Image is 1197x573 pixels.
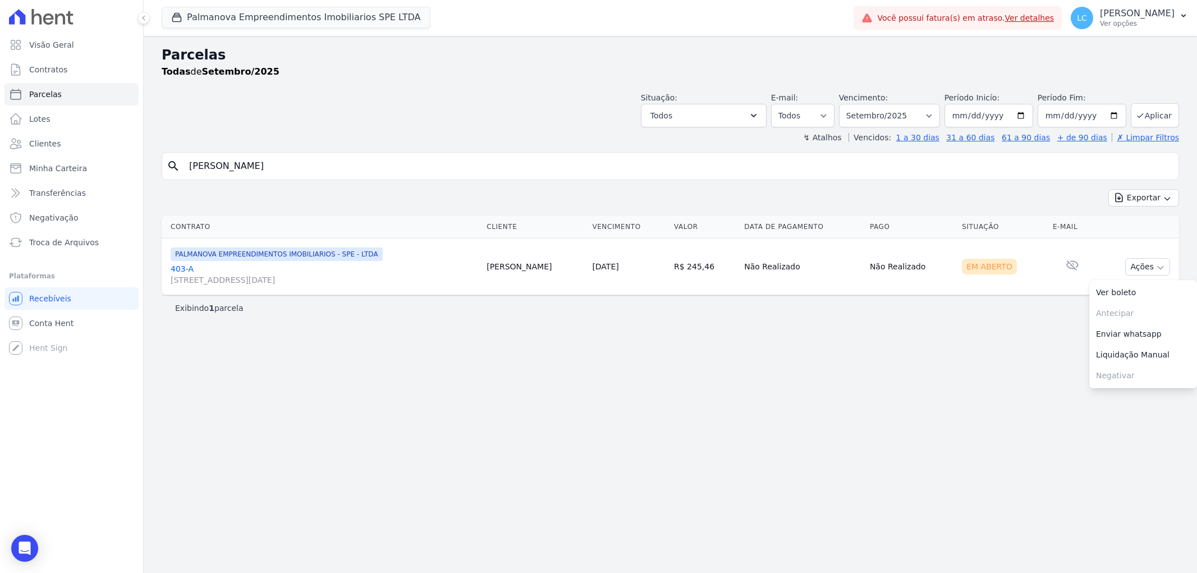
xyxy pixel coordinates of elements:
th: Pago [865,216,957,239]
div: Plataformas [9,269,134,283]
a: Contratos [4,58,139,81]
label: Vencidos: [849,133,891,142]
span: Transferências [29,187,86,199]
p: [PERSON_NAME] [1100,8,1175,19]
label: Vencimento: [839,93,888,102]
td: Não Realizado [740,239,865,295]
span: Lotes [29,113,51,125]
span: Contratos [29,64,67,75]
input: Buscar por nome do lote ou do cliente [182,155,1174,177]
span: Troca de Arquivos [29,237,99,248]
span: Visão Geral [29,39,74,51]
div: Em Aberto [962,259,1017,274]
a: Negativação [4,207,139,229]
span: Conta Hent [29,318,74,329]
button: Aplicar [1131,103,1179,127]
a: Parcelas [4,83,139,106]
button: Ações [1125,258,1170,276]
a: Clientes [4,132,139,155]
a: Troca de Arquivos [4,231,139,254]
a: + de 90 dias [1057,133,1107,142]
th: Data de Pagamento [740,216,865,239]
p: de [162,65,279,79]
strong: Setembro/2025 [202,66,279,77]
label: ↯ Atalhos [803,133,841,142]
a: 61 a 90 dias [1002,133,1050,142]
label: Período Inicío: [944,93,999,102]
span: [STREET_ADDRESS][DATE] [171,274,478,286]
span: LC [1077,14,1087,22]
th: Vencimento [588,216,669,239]
button: Todos [641,104,767,127]
b: 1 [209,304,214,313]
a: Ver boleto [1089,282,1197,303]
button: Exportar [1108,189,1179,207]
span: Recebíveis [29,293,71,304]
a: Lotes [4,108,139,130]
th: E-mail [1048,216,1097,239]
h2: Parcelas [162,45,1179,65]
a: Conta Hent [4,312,139,334]
span: Minha Carteira [29,163,87,174]
th: Cliente [482,216,588,239]
a: 403-A[STREET_ADDRESS][DATE] [171,263,478,286]
span: Parcelas [29,89,62,100]
th: Situação [957,216,1048,239]
strong: Todas [162,66,191,77]
button: Palmanova Empreendimentos Imobiliarios SPE LTDA [162,7,430,28]
td: [PERSON_NAME] [482,239,588,295]
a: ✗ Limpar Filtros [1112,133,1179,142]
span: Negativação [29,212,79,223]
td: R$ 245,46 [669,239,740,295]
button: LC [PERSON_NAME] Ver opções [1062,2,1197,34]
a: Visão Geral [4,34,139,56]
p: Exibindo parcela [175,302,244,314]
span: Clientes [29,138,61,149]
a: Transferências [4,182,139,204]
i: search [167,159,180,173]
a: Ver detalhes [1005,13,1054,22]
a: [DATE] [592,262,618,271]
label: E-mail: [771,93,799,102]
a: 1 a 30 dias [896,133,939,142]
p: Ver opções [1100,19,1175,28]
td: Não Realizado [865,239,957,295]
a: Minha Carteira [4,157,139,180]
th: Contrato [162,216,482,239]
label: Período Fim: [1038,92,1126,104]
span: PALMANOVA EMPREENDIMENTOS IMOBILIARIOS - SPE - LTDA [171,247,383,261]
a: Recebíveis [4,287,139,310]
span: Todos [650,109,672,122]
span: Você possui fatura(s) em atraso. [877,12,1054,24]
a: 31 a 60 dias [946,133,994,142]
div: Open Intercom Messenger [11,535,38,562]
th: Valor [669,216,740,239]
label: Situação: [641,93,677,102]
